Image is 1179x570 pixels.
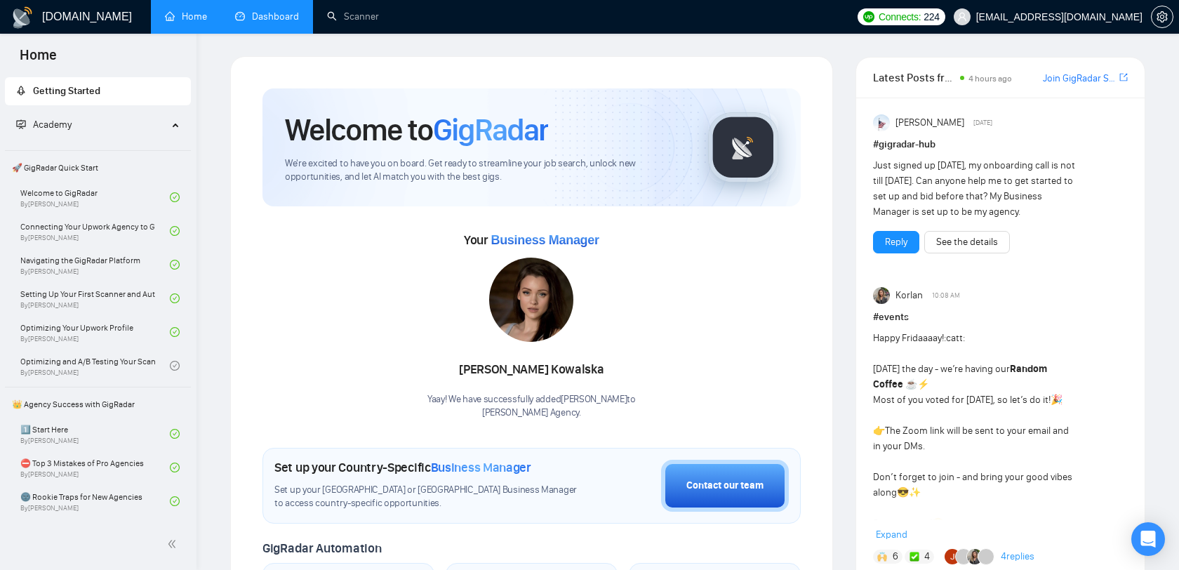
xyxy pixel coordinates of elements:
div: Contact our team [686,478,764,493]
img: Korlan [967,549,982,564]
a: See the details [936,234,998,250]
span: check-circle [170,429,180,439]
span: check-circle [170,293,180,303]
span: Latest Posts from the GigRadar Community [873,69,956,86]
span: Korlan [895,288,923,303]
a: Reply [885,234,907,250]
div: Open Intercom Messenger [1131,522,1165,556]
span: check-circle [170,463,180,472]
span: ⚡ [917,378,929,390]
span: double-left [167,537,181,551]
span: We're excited to have you on board. Get ready to streamline your job search, unlock new opportuni... [285,157,686,184]
span: rocket [16,86,26,95]
h1: Set up your Country-Specific [274,460,531,475]
img: logo [11,6,34,29]
a: Join GigRadar Slack Community [1043,71,1117,86]
span: 🎉 [1051,394,1063,406]
span: Expand [876,529,907,541]
span: check-circle [170,192,180,202]
span: GigRadar Automation [262,541,381,556]
span: Set up your [GEOGRAPHIC_DATA] or [GEOGRAPHIC_DATA] Business Manager to access country-specific op... [274,484,583,510]
span: check-circle [170,361,180,371]
div: Yaay! We have successfully added [PERSON_NAME] to [427,393,636,420]
div: [PERSON_NAME] Kowalska [427,358,636,382]
a: setting [1151,11,1173,22]
img: Anisuzzaman Khan [873,114,890,131]
a: homeHome [165,11,207,22]
img: Korlan [873,287,890,304]
img: 🙌 [877,552,887,562]
img: ✅ [910,552,919,562]
a: Optimizing Your Upwork ProfileBy[PERSON_NAME] [20,317,170,347]
h1: # events [873,310,1128,325]
span: Business Manager [431,460,531,475]
a: ⛔ Top 3 Mistakes of Pro AgenciesBy[PERSON_NAME] [20,452,170,483]
span: 10:08 AM [932,289,960,302]
span: Your [464,232,599,248]
span: check-circle [170,496,180,506]
a: Connecting Your Upwork Agency to GigRadarBy[PERSON_NAME] [20,216,170,246]
li: Getting Started [5,77,191,105]
a: export [1119,71,1128,84]
span: [PERSON_NAME] [895,115,964,131]
a: Setting Up Your First Scanner and Auto-BidderBy[PERSON_NAME] [20,283,170,314]
span: 👉 [873,425,885,437]
span: Academy [33,119,72,131]
a: 🌚 Rookie Traps for New AgenciesBy[PERSON_NAME] [20,486,170,517]
span: check-circle [170,327,180,337]
span: ☺️ [932,517,944,529]
img: gigradar-logo.png [708,112,778,183]
a: Welcome to GigRadarBy[PERSON_NAME] [20,182,170,213]
p: [PERSON_NAME] Agency . [427,406,636,420]
button: Contact our team [661,460,789,512]
span: Home [8,45,68,74]
img: JM [945,549,960,564]
span: check-circle [170,226,180,236]
button: Reply [873,231,919,253]
span: 🚀 GigRadar Quick Start [6,154,189,182]
span: 4 hours ago [968,74,1012,84]
h1: Welcome to [285,111,548,149]
button: See the details [924,231,1010,253]
span: user [957,12,967,22]
span: export [1119,72,1128,83]
a: dashboardDashboard [235,11,299,22]
span: 👑 Agency Success with GigRadar [6,390,189,418]
span: Getting Started [33,85,100,97]
a: Optimizing and A/B Testing Your Scanner for Better ResultsBy[PERSON_NAME] [20,350,170,381]
a: 4replies [1001,550,1034,564]
span: check-circle [170,260,180,270]
span: GigRadar [433,111,548,149]
h1: # gigradar-hub [873,137,1128,152]
span: ☕ [905,378,917,390]
img: upwork-logo.png [863,11,874,22]
span: 224 [924,9,939,25]
span: Academy [16,119,72,131]
span: setting [1152,11,1173,22]
span: ✨ [909,486,921,498]
a: 1️⃣ Start HereBy[PERSON_NAME] [20,418,170,449]
span: Business Manager [491,233,599,247]
a: Navigating the GigRadar PlatformBy[PERSON_NAME] [20,249,170,280]
a: searchScanner [327,11,379,22]
span: 😎 [897,486,909,498]
span: 4 [924,550,930,564]
img: 1706119922287-multi-131.jpg [489,258,573,342]
span: fund-projection-screen [16,119,26,129]
span: [DATE] [973,117,992,129]
span: Connects: [879,9,921,25]
span: 6 [893,550,898,564]
div: Just signed up [DATE], my onboarding call is not till [DATE]. Can anyone help me to get started t... [873,158,1077,220]
button: setting [1151,6,1173,28]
